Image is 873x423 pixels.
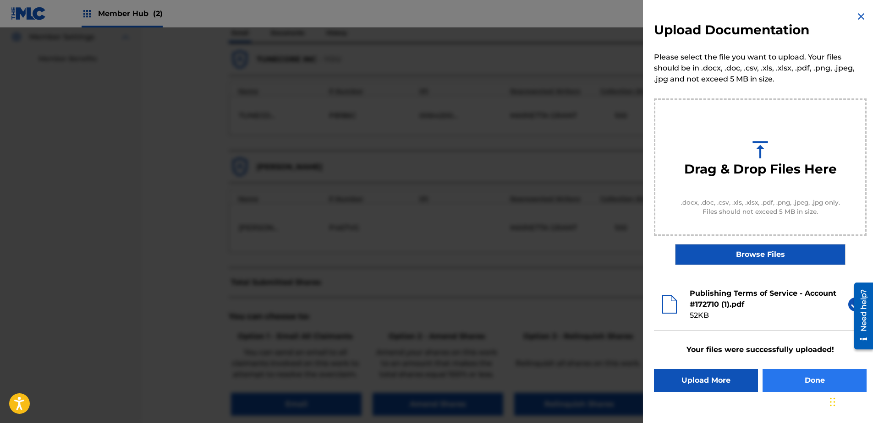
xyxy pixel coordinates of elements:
[98,8,163,19] span: Member Hub
[690,289,836,309] b: Publishing Terms of Service - Account #172710 (1).pdf
[153,9,163,18] span: (2)
[749,138,772,161] img: upload
[763,369,867,392] button: Done
[654,52,867,85] p: Please select the file you want to upload. Your files should be in .docx, .doc, .csv, .xls, .xlsx...
[82,8,93,19] img: Top Rightsholders
[674,198,847,217] span: .docx, .doc, .csv, .xls, .xlsx, .pdf, .png, .jpeg, .jpg only. Files should not exceed 5 MB in size.
[830,388,835,416] div: Drag
[11,7,46,20] img: MLC Logo
[675,244,845,265] label: Browse Files
[847,279,873,353] iframe: Resource Center
[827,379,873,423] iframe: Chat Widget
[654,344,867,355] b: Your files were successfully uploaded!
[690,310,839,321] div: 52 KB
[654,369,758,392] button: Upload More
[659,293,681,315] img: file-icon
[684,161,837,177] h3: Drag & Drop Files Here
[654,22,809,38] h3: Upload Documentation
